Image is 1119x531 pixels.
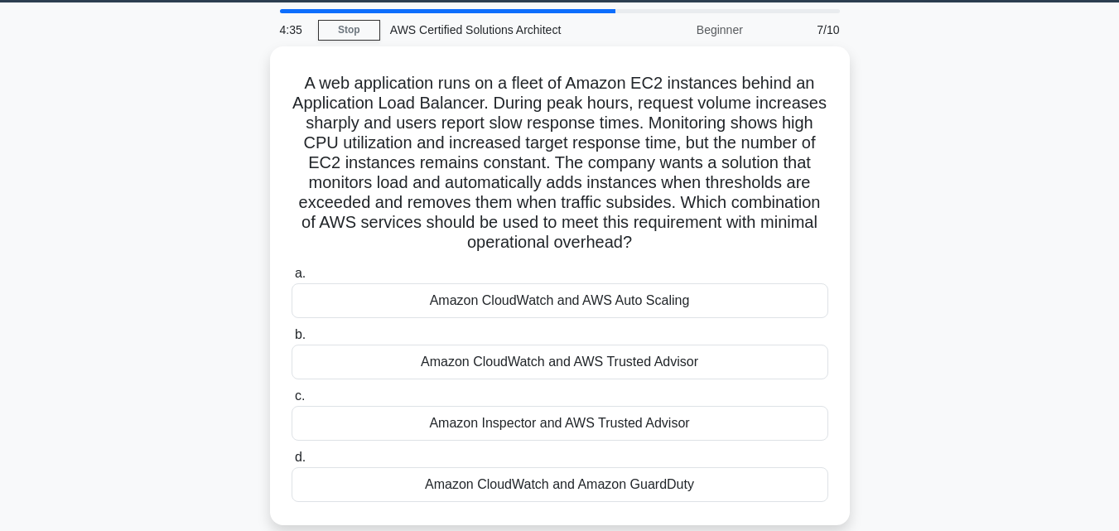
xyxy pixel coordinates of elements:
[608,13,753,46] div: Beginner
[318,20,380,41] a: Stop
[270,13,318,46] div: 4:35
[292,345,828,379] div: Amazon CloudWatch and AWS Trusted Advisor
[380,13,608,46] div: AWS Certified Solutions Architect
[290,73,830,253] h5: A web application runs on a fleet of Amazon EC2 instances behind an Application Load Balancer. Du...
[292,406,828,441] div: Amazon Inspector and AWS Trusted Advisor
[295,450,306,464] span: d.
[295,266,306,280] span: a.
[295,327,306,341] span: b.
[295,389,305,403] span: c.
[292,283,828,318] div: Amazon CloudWatch and AWS Auto Scaling
[753,13,850,46] div: 7/10
[292,467,828,502] div: Amazon CloudWatch and Amazon GuardDuty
